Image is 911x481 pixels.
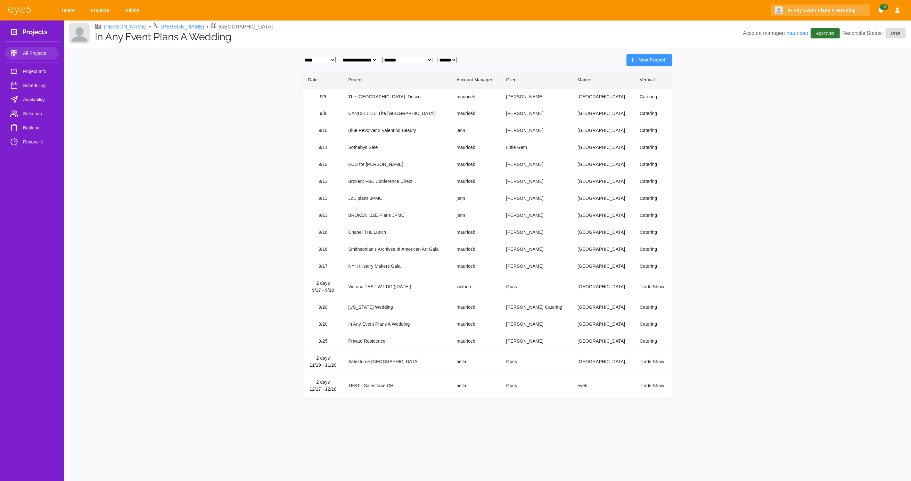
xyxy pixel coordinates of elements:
div: 9/13 [308,178,338,185]
button: New Project [627,54,672,66]
td: [PERSON_NAME] [501,156,572,173]
td: mauriceb [451,173,501,190]
div: 2 days [308,379,338,386]
td: Trade Show [635,374,672,398]
a: Talent [57,4,81,16]
button: In Any Event Plans A Wedding [771,4,870,16]
div: 11/19 - 11/20 [308,362,338,369]
div: 9/16 [308,229,338,236]
td: [GEOGRAPHIC_DATA] [572,139,635,156]
div: 9/16 [308,246,338,253]
span: 10 [880,4,888,10]
td: TEST - Salesforce CHI [343,374,451,398]
li: • [149,23,151,31]
td: jenn [451,207,501,224]
td: [GEOGRAPHIC_DATA] [572,333,635,350]
a: All Projects [5,47,59,60]
div: 9/20 [308,321,338,328]
td: Salesforce [GEOGRAPHIC_DATA] [343,350,451,374]
span: Selection [23,110,53,118]
div: 2 days [308,280,338,287]
td: [PERSON_NAME] [501,173,572,190]
h3: Projects [22,28,47,38]
td: Smithsonian's Archives of American Art Gala [343,241,451,258]
img: eye5 [8,6,31,15]
td: [GEOGRAPHIC_DATA] [572,316,635,333]
span: Booking [23,124,53,132]
td: Catering [635,299,672,316]
a: Projects [86,4,116,16]
td: [GEOGRAPHIC_DATA] [572,350,635,374]
a: Booking [5,121,59,134]
li: • [207,23,209,31]
div: 9/13 [308,195,338,202]
td: Private Residence [343,333,451,350]
td: [PERSON_NAME] [501,333,572,350]
div: 2 days [308,355,338,362]
td: mauriceb [451,299,501,316]
td: [GEOGRAPHIC_DATA] [572,275,635,299]
td: Catering [635,190,672,207]
p: Reconcile Status: [842,28,906,38]
td: JZE plans JPMC [343,190,451,207]
td: BROKEN: JZE Plans JPMC [343,207,451,224]
td: eye5 [572,374,635,398]
td: mauriceb [451,258,501,275]
td: Catering [635,139,672,156]
td: mauriceb [451,333,501,350]
td: Trade Show [635,275,672,299]
td: [GEOGRAPHIC_DATA] [572,105,635,122]
td: KCD for [PERSON_NAME] [343,156,451,173]
span: Project Info [23,68,53,75]
td: [US_STATE] Wedding [343,299,451,316]
div: 9/9 [308,94,338,101]
td: bella [451,350,501,374]
span: All Projects [23,49,53,57]
th: Client [501,71,572,89]
td: Catering [635,224,672,241]
td: Catering [635,105,672,122]
td: [GEOGRAPHIC_DATA] [572,207,635,224]
div: 12/17 - 12/18 [308,386,338,393]
td: CANCELLED: The [GEOGRAPHIC_DATA] [343,105,451,122]
div: 9/20 [308,304,338,311]
div: 9/13 [308,212,338,219]
td: [PERSON_NAME] [501,88,572,105]
a: Reconcile [5,135,59,148]
td: [PERSON_NAME] [501,224,572,241]
td: [GEOGRAPHIC_DATA] [572,173,635,190]
button: Notifications [875,4,887,16]
td: mauriceb [451,139,501,156]
td: Catering [635,316,672,333]
th: Account Manager [451,71,501,89]
td: Opus [501,275,572,299]
td: mauriceb [451,316,501,333]
td: In Any Event Plans A Wedding [343,316,451,333]
a: mauriceb [787,30,808,36]
a: [PERSON_NAME] [104,23,147,31]
th: Vertical [635,71,672,89]
td: [GEOGRAPHIC_DATA] [572,258,635,275]
img: Client logo [775,6,783,14]
td: Opus [501,374,572,398]
h1: In Any Event Plans A Wedding [95,31,743,43]
div: 9/9 [308,110,338,117]
td: Catering [635,88,672,105]
td: [GEOGRAPHIC_DATA] [572,241,635,258]
td: [GEOGRAPHIC_DATA] [572,156,635,173]
th: Market [572,71,635,89]
td: [GEOGRAPHIC_DATA] [572,299,635,316]
td: mauriceb [451,241,501,258]
span: Scheduling [23,82,53,89]
div: 9/17 [308,263,338,270]
td: [PERSON_NAME] [501,258,572,275]
td: victoria [451,275,501,299]
a: Selection [5,107,59,120]
td: jenn [451,122,501,139]
td: mauriceb [451,224,501,241]
a: [PERSON_NAME] [161,23,204,31]
div: 9/10 [308,127,338,134]
td: [PERSON_NAME] [501,316,572,333]
th: Project [343,71,451,89]
div: 9/12 [308,161,338,168]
